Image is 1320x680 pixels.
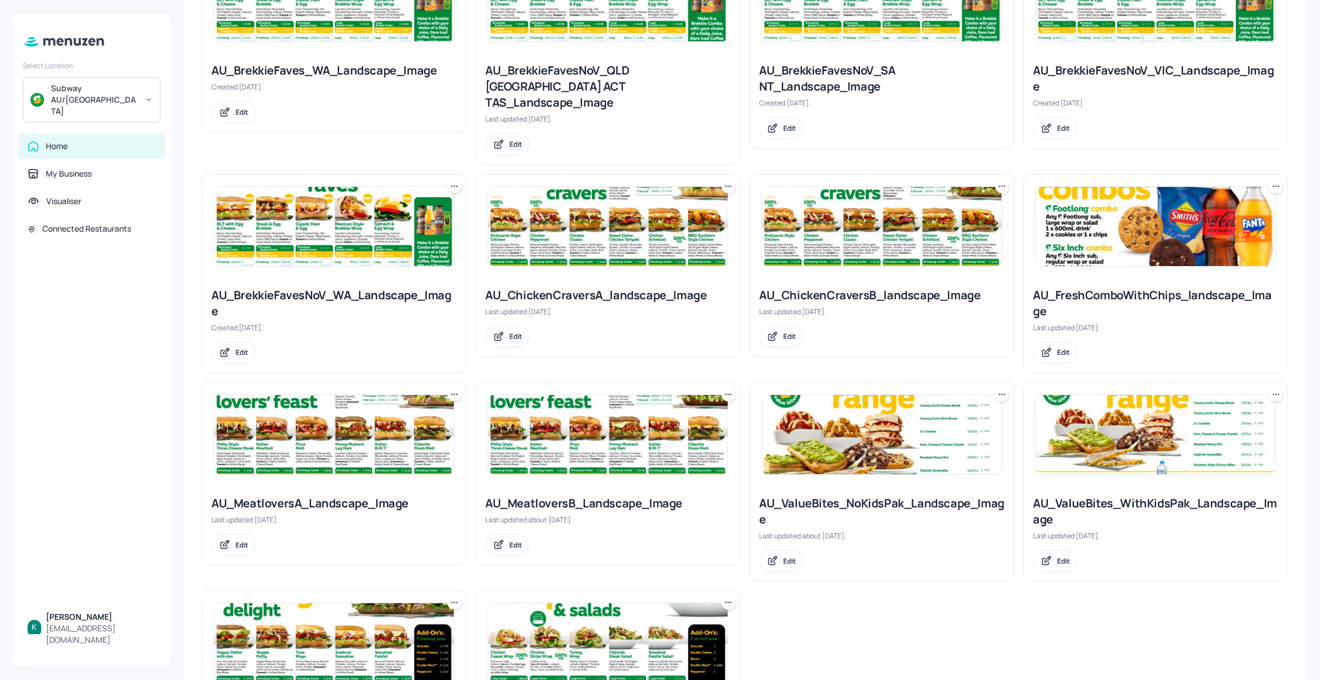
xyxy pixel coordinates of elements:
div: Last updated [DATE]. [485,307,730,316]
img: 2025-08-14-1755131139218ru650ej5khk.jpeg [214,395,454,474]
div: Last updated [DATE]. [211,515,457,525]
div: AU_ChickenCraversB_landscape_Image [759,287,1004,303]
div: AU_BrekkieFaves_WA_Landscape_Image [211,62,457,79]
div: Edit [235,540,248,550]
div: Edit [509,540,522,550]
div: Visualiser [46,196,81,207]
div: AU_ValueBites_NoKidsPak_Landscape_Image [759,495,1004,527]
img: 2025-08-13-1755052488882tu52zlxrh0d.jpeg [214,187,454,266]
div: AU_BrekkieFavesNoV_VIC_Landscape_Image [1033,62,1278,95]
div: AU_MeatloversB_Landscape_Image [485,495,730,511]
img: 2025-08-12-1754968770026z5b94w7noi8.jpeg [762,187,1001,266]
img: avatar [30,93,44,107]
div: Connected Restaurants [42,223,131,235]
div: Last updated about [DATE]. [485,515,730,525]
img: ACg8ocKBIlbXoTTzaZ8RZ_0B6YnoiWvEjOPx6MQW7xFGuDwnGH3hbQ=s96-c [27,620,41,634]
div: Edit [1057,123,1070,133]
div: AU_MeatloversA_Landscape_Image [211,495,457,511]
div: Edit [1057,556,1070,566]
div: AU_BrekkieFavesNoV_WA_Landscape_Image [211,287,457,319]
div: Edit [235,347,248,357]
div: Last updated about [DATE]. [759,531,1004,541]
div: AU_BrekkieFavesNoV_QLD [GEOGRAPHIC_DATA] ACT TAS_Landscape_Image [485,62,730,111]
div: Edit [509,331,522,341]
img: 2025-07-23-175324237409516zqxu63qyy.jpeg [488,395,728,474]
div: [PERSON_NAME] [46,611,156,623]
div: AU_BrekkieFavesNoV_SA NT_Landscape_Image [759,62,1004,95]
div: Last updated [DATE]. [759,307,1004,316]
div: Last updated [DATE]. [1033,531,1278,541]
div: Created [DATE]. [211,323,457,333]
div: Home [46,140,68,152]
div: Created [DATE]. [1033,98,1278,108]
img: 2025-08-20-1755656004909owru64kg86.jpeg [1036,187,1275,266]
div: Edit [783,123,796,133]
div: Edit [509,139,522,149]
img: 2025-08-15-1755219213587l0fcs86b8u.jpeg [488,187,728,266]
div: AU_ChickenCraversA_landscape_Image [485,287,730,303]
img: 2025-07-18-1752804023273ml7j25a84p.jpeg [762,395,1001,474]
div: Subway AU/[GEOGRAPHIC_DATA] [51,83,137,117]
div: AU_ValueBites_WithKidsPak_Landscape_Image [1033,495,1278,527]
div: Select Location [23,61,160,71]
div: Edit [1057,347,1070,357]
div: Last updated [DATE]. [1033,323,1278,333]
div: Created [DATE]. [759,98,1004,108]
div: Created [DATE]. [211,82,457,92]
div: Last updated [DATE]. [485,114,730,124]
div: [EMAIL_ADDRESS][DOMAIN_NAME] [46,623,156,646]
div: AU_FreshComboWithChips_landscape_Image [1033,287,1278,319]
div: Edit [235,107,248,117]
div: Edit [783,331,796,341]
div: Edit [783,556,796,566]
img: 2025-08-20-17556562847944t9w4eddzun.jpeg [1036,395,1275,474]
div: My Business [46,168,92,179]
